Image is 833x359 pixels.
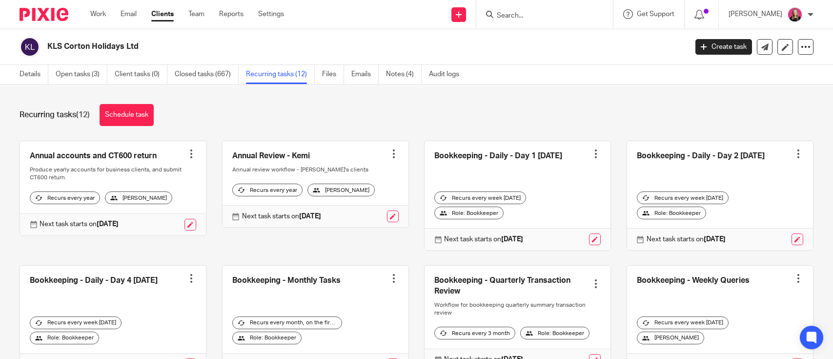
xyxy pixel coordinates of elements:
[151,9,174,19] a: Clients
[351,65,379,84] a: Emails
[76,111,90,119] span: (12)
[175,65,239,84] a: Closed tasks (667)
[520,327,589,339] div: Role: Bookkeeper
[40,219,119,229] p: Next task starts on
[322,65,344,84] a: Files
[115,65,167,84] a: Client tasks (0)
[501,236,523,243] strong: [DATE]
[787,7,803,22] img: Team%20headshots.png
[637,11,674,18] span: Get Support
[30,191,100,204] div: Recurs every year
[100,104,154,126] a: Schedule task
[434,207,504,219] div: Role: Bookkeeper
[20,37,40,57] img: svg%3E
[434,191,526,204] div: Recurs every week [DATE]
[105,191,172,204] div: [PERSON_NAME]
[232,332,302,344] div: Role: Bookkeeper
[637,207,706,219] div: Role: Bookkeeper
[258,9,284,19] a: Settings
[704,236,726,243] strong: [DATE]
[637,317,729,329] div: Recurs every week [DATE]
[121,9,137,19] a: Email
[90,9,106,19] a: Work
[20,65,48,84] a: Details
[232,317,342,329] div: Recurs every month, on the first workday
[246,65,315,84] a: Recurring tasks (12)
[647,234,726,244] p: Next task starts on
[444,234,523,244] p: Next task starts on
[637,332,704,344] div: [PERSON_NAME]
[30,332,99,344] div: Role: Bookkeeper
[47,42,554,52] h2: KLS Corton Holidays Ltd
[242,211,321,221] p: Next task starts on
[434,327,515,339] div: Recurs every 3 month
[20,110,90,120] h1: Recurring tasks
[20,8,68,21] img: Pixie
[429,65,467,84] a: Audit logs
[56,65,107,84] a: Open tasks (3)
[30,317,122,329] div: Recurs every week [DATE]
[299,213,321,220] strong: [DATE]
[307,184,375,196] div: [PERSON_NAME]
[386,65,422,84] a: Notes (4)
[219,9,244,19] a: Reports
[232,184,303,196] div: Recurs every year
[637,191,729,204] div: Recurs every week [DATE]
[496,12,584,21] input: Search
[97,221,119,228] strong: [DATE]
[729,9,782,19] p: [PERSON_NAME]
[188,9,204,19] a: Team
[695,39,752,55] a: Create task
